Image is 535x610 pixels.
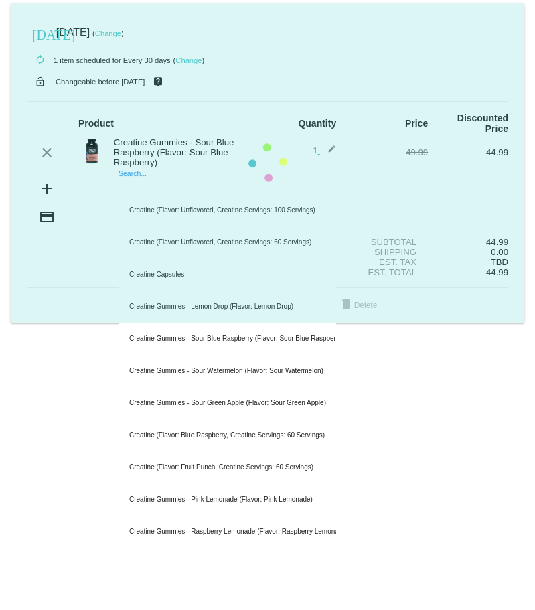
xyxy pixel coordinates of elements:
[119,323,336,355] div: Creatine Gummies - Sour Blue Raspberry (Flavor: Sour Blue Raspberry)
[119,387,336,419] div: Creatine Gummies - Sour Green Apple (Flavor: Sour Green Apple)
[119,419,336,451] div: Creatine (Flavor: Blue Raspberry, Creatine Servings: 60 Servings)
[119,483,336,516] div: Creatine Gummies - Pink Lemonade (Flavor: Pink Lemonade)
[119,516,336,548] div: Creatine Gummies - Raspberry Lemonade (Flavor: Raspberry Lemonade)
[119,451,336,483] div: Creatine (Flavor: Fruit Punch, Creatine Servings: 60 Servings)
[119,355,336,387] div: Creatine Gummies - Sour Watermelon (Flavor: Sour Watermelon)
